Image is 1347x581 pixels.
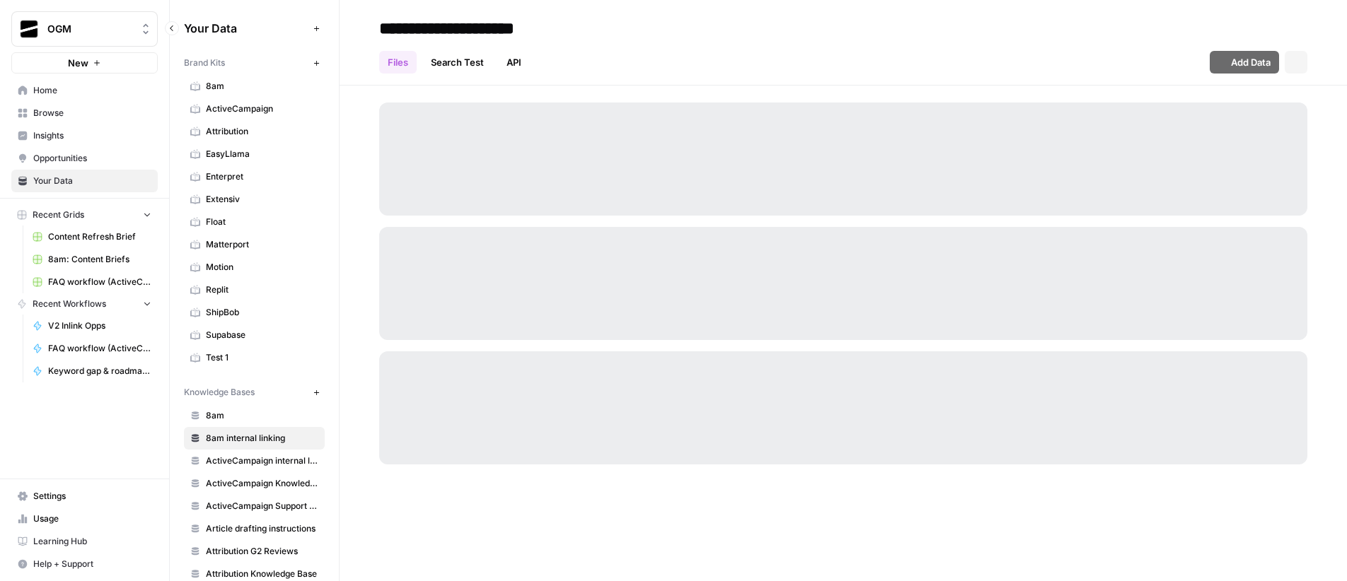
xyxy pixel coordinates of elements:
span: Help + Support [33,558,151,570]
a: API [498,51,530,74]
span: 8am: Content Briefs [48,253,151,266]
span: 8am internal linking [206,432,318,445]
span: ActiveCampaign Support Center [206,500,318,512]
span: FAQ workflow (ActiveCampaign) [48,276,151,288]
a: Enterpret [184,165,325,188]
span: Motion [206,261,318,274]
a: Motion [184,256,325,278]
a: Your Data [11,170,158,192]
a: Float [184,211,325,233]
span: Your Data [33,175,151,187]
button: Recent Workflows [11,293,158,315]
a: 8am [184,404,325,427]
img: OGM Logo [16,16,42,42]
a: Files [379,51,417,74]
span: Article drafting instructions [206,522,318,535]
a: Test 1 [184,346,325,369]
span: Your Data [184,20,308,37]
a: Settings [11,485,158,507]
a: ShipBob [184,301,325,324]
span: Attribution G2 Reviews [206,545,318,558]
span: 8am [206,409,318,422]
span: ActiveCampaign [206,102,318,115]
a: EasyLlama [184,143,325,165]
span: Add Data [1231,55,1271,69]
span: Test 1 [206,351,318,364]
span: Browse [33,107,151,119]
span: Knowledge Bases [184,386,255,399]
a: Search Test [422,51,492,74]
a: V2 Inlink Opps [26,315,158,337]
span: Enterpret [206,170,318,183]
a: ActiveCampaign internal linking [184,450,325,472]
a: FAQ workflow (ActiveCampaign) [26,337,158,360]
span: Float [206,216,318,228]
span: EasyLlama [206,148,318,160]
a: Insights [11,124,158,147]
span: Content Refresh Brief [48,230,151,243]
span: ActiveCampaign internal linking [206,454,318,467]
a: Supabase [184,324,325,346]
a: 8am [184,75,325,98]
a: 8am internal linking [184,427,325,450]
span: Matterport [206,238,318,251]
span: Replit [206,283,318,296]
a: Browse [11,102,158,124]
span: ActiveCampaign Knowledge Base [206,477,318,490]
a: Article drafting instructions [184,517,325,540]
span: 8am [206,80,318,93]
span: Extensiv [206,193,318,206]
a: 8am: Content Briefs [26,248,158,271]
span: Attribution Knowledge Base [206,568,318,580]
span: OGM [47,22,133,36]
span: Opportunities [33,152,151,165]
button: Help + Support [11,553,158,575]
span: Keyword gap & roadmap analysis [48,365,151,377]
a: FAQ workflow (ActiveCampaign) [26,271,158,293]
a: Usage [11,507,158,530]
a: Learning Hub [11,530,158,553]
a: Extensiv [184,188,325,211]
button: New [11,52,158,74]
a: Home [11,79,158,102]
span: Usage [33,512,151,525]
span: New [68,56,88,70]
span: FAQ workflow (ActiveCampaign) [48,342,151,355]
span: ShipBob [206,306,318,319]
span: Attribution [206,125,318,138]
a: ActiveCampaign [184,98,325,120]
span: Recent Grids [33,209,84,221]
a: ActiveCampaign Knowledge Base [184,472,325,495]
button: Workspace: OGM [11,11,158,47]
button: Add Data [1210,51,1279,74]
a: Keyword gap & roadmap analysis [26,360,158,382]
span: V2 Inlink Opps [48,319,151,332]
span: Learning Hub [33,535,151,548]
span: Brand Kits [184,57,225,69]
span: Supabase [206,329,318,341]
a: Matterport [184,233,325,256]
a: ActiveCampaign Support Center [184,495,325,517]
a: Content Refresh Brief [26,225,158,248]
span: Home [33,84,151,97]
button: Recent Grids [11,204,158,225]
span: Insights [33,129,151,142]
a: Attribution G2 Reviews [184,540,325,563]
span: Settings [33,490,151,503]
span: Recent Workflows [33,298,106,310]
a: Opportunities [11,147,158,170]
a: Attribution [184,120,325,143]
a: Replit [184,278,325,301]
